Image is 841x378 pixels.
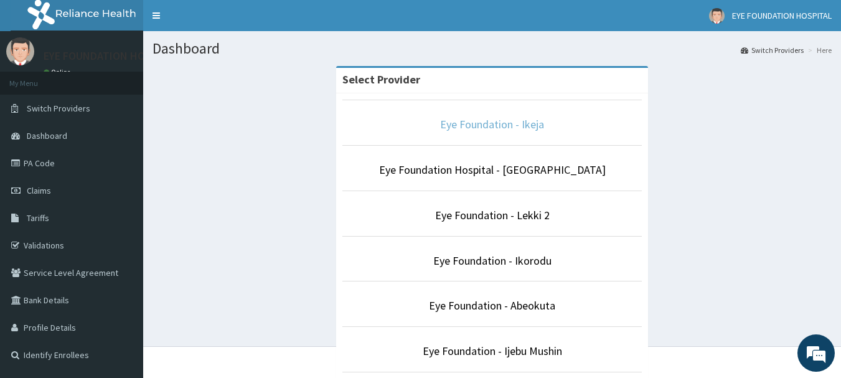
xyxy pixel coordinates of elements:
img: d_794563401_company_1708531726252_794563401 [23,62,50,93]
span: EYE FOUNDATION HOSPITAL [732,10,832,21]
span: Switch Providers [27,103,90,114]
a: Eye Foundation - Abeokuta [429,298,555,313]
textarea: Type your message and hit 'Enter' [6,248,237,292]
li: Here [805,45,832,55]
a: Eye Foundation - Ikeja [440,117,544,131]
span: Dashboard [27,130,67,141]
div: Chat with us now [65,70,209,86]
span: Tariffs [27,212,49,224]
a: Eye Foundation - Lekki 2 [435,208,550,222]
img: User Image [709,8,725,24]
a: Eye Foundation - Ikorodu [433,253,552,268]
a: Eye Foundation Hospital - [GEOGRAPHIC_DATA] [379,163,606,177]
div: Minimize live chat window [204,6,234,36]
a: Switch Providers [741,45,804,55]
span: Claims [27,185,51,196]
strong: Select Provider [342,72,420,87]
p: EYE FOUNDATION HOSPITAL [44,50,179,62]
a: Online [44,68,73,77]
a: Eye Foundation - Ijebu Mushin [423,344,562,358]
span: We're online! [72,111,172,237]
h1: Dashboard [153,40,832,57]
img: User Image [6,37,34,65]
